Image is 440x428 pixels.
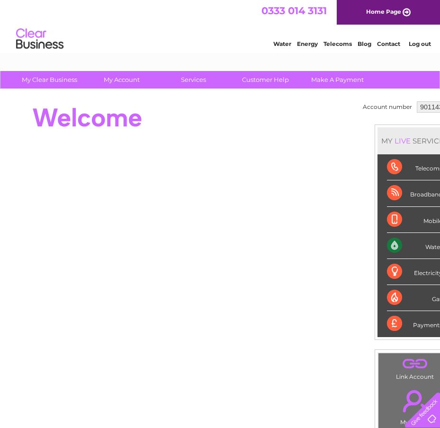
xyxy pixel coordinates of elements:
td: Account number [360,99,414,115]
a: Customer Help [226,71,305,89]
a: 0333 014 3131 [261,5,327,17]
a: Blog [358,40,371,47]
a: Make A Payment [298,71,377,89]
a: Log out [409,40,431,47]
a: My Clear Business [10,71,89,89]
a: Energy [297,40,318,47]
div: LIVE [393,136,413,145]
img: logo.png [16,25,64,53]
a: Services [154,71,233,89]
a: Contact [377,40,400,47]
a: My Account [82,71,161,89]
a: Telecoms [323,40,352,47]
a: Water [273,40,291,47]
